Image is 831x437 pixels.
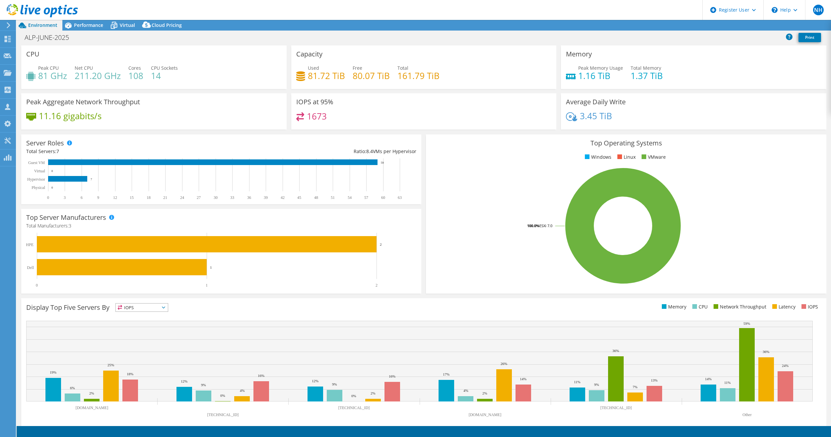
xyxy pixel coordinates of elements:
[151,72,178,79] h4: 14
[75,65,93,71] span: Net CPU
[798,33,821,42] a: Print
[151,65,178,71] span: CPU Sockets
[28,160,45,165] text: Guest VM
[308,72,345,79] h4: 81.72 TiB
[520,377,526,381] text: 14%
[26,50,39,58] h3: CPU
[566,50,592,58] h3: Memory
[633,385,638,389] text: 7%
[81,195,83,200] text: 6
[527,223,539,228] tspan: 100.0%
[631,65,661,71] span: Total Memory
[312,379,318,383] text: 12%
[353,65,362,71] span: Free
[240,389,245,393] text: 4%
[38,65,59,71] span: Peak CPU
[771,303,796,310] li: Latency
[113,195,117,200] text: 12
[27,177,45,182] text: Hypervisor
[128,65,141,71] span: Cores
[376,283,378,288] text: 2
[763,350,769,354] text: 36%
[691,303,708,310] li: CPU
[127,372,133,376] text: 18%
[116,304,168,311] span: IOPS
[431,139,821,147] h3: Top Operating Systems
[578,65,623,71] span: Peak Memory Usage
[64,195,66,200] text: 3
[258,374,264,378] text: 16%
[651,378,658,382] text: 13%
[247,195,251,200] text: 36
[482,391,487,395] text: 2%
[74,22,103,28] span: Performance
[56,148,59,154] span: 7
[296,50,322,58] h3: Capacity
[28,22,57,28] span: Environment
[353,72,390,79] h4: 80.07 TiB
[782,364,789,368] text: 24%
[147,195,151,200] text: 18
[120,22,135,28] span: Virtual
[181,379,187,383] text: 12%
[594,383,599,387] text: 9%
[34,169,45,173] text: Virtual
[742,412,751,417] text: Other
[91,178,92,181] text: 7
[230,195,234,200] text: 33
[50,370,56,374] text: 19%
[206,283,208,288] text: 1
[364,195,368,200] text: 57
[26,214,106,221] h3: Top Server Manufacturers
[539,223,552,228] tspan: ESXi 7.0
[152,22,182,28] span: Cloud Pricing
[469,412,502,417] text: [DOMAIN_NAME]
[712,303,766,310] li: Network Throughput
[463,389,468,393] text: 4%
[331,195,335,200] text: 51
[26,98,140,106] h3: Peak Aggregate Network Throughput
[366,148,373,154] span: 8.4
[163,195,167,200] text: 21
[281,195,285,200] text: 42
[128,72,143,79] h4: 108
[107,363,114,367] text: 25%
[38,72,67,79] h4: 81 GHz
[75,72,121,79] h4: 211.20 GHz
[70,386,75,390] text: 6%
[398,195,402,200] text: 63
[338,405,370,410] text: [TECHNICAL_ID]
[26,222,416,229] h4: Total Manufacturers:
[297,195,301,200] text: 45
[705,377,712,381] text: 14%
[47,195,49,200] text: 0
[501,362,507,366] text: 26%
[130,195,134,200] text: 15
[389,374,395,378] text: 16%
[264,195,268,200] text: 39
[210,265,212,269] text: 1
[574,380,581,384] text: 11%
[220,393,225,397] text: 0%
[583,153,611,161] li: Windows
[371,391,376,395] text: 2%
[612,349,619,353] text: 36%
[197,195,201,200] text: 27
[27,265,34,270] text: Dell
[76,405,108,410] text: [DOMAIN_NAME]
[89,391,94,395] text: 2%
[743,321,750,325] text: 59%
[566,98,626,106] h3: Average Daily Write
[332,382,337,386] text: 9%
[381,195,385,200] text: 60
[26,139,64,147] h3: Server Roles
[308,65,319,71] span: Used
[724,381,731,385] text: 11%
[201,383,206,387] text: 9%
[69,222,71,229] span: 3
[32,185,45,190] text: Physical
[443,372,450,376] text: 17%
[580,112,612,120] h4: 3.45 TiB
[800,303,818,310] li: IOPS
[640,153,666,161] li: VMware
